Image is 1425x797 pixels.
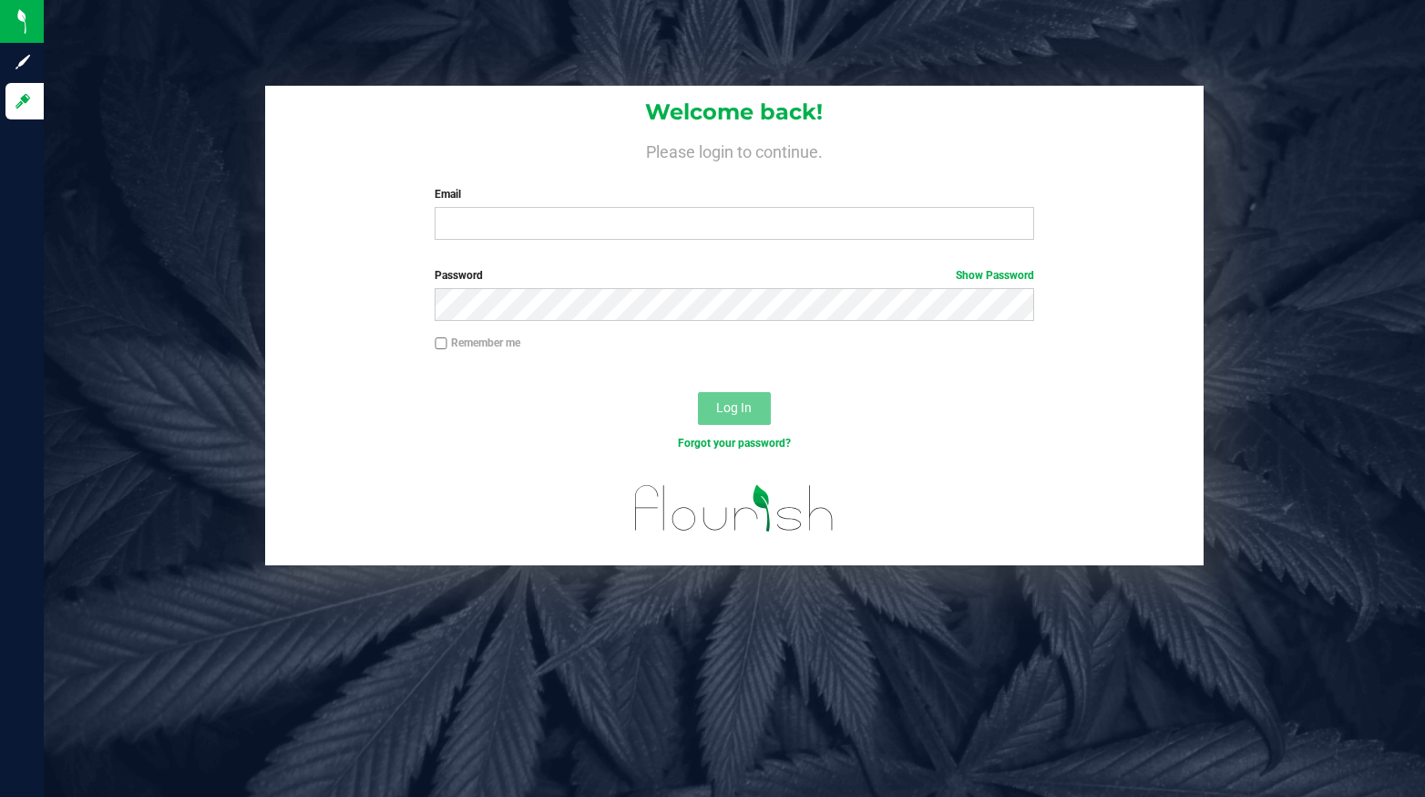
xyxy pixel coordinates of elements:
[435,335,520,351] label: Remember me
[956,269,1034,282] a: Show Password
[265,100,1205,124] h1: Welcome back!
[14,92,32,110] inline-svg: Log in
[716,400,752,415] span: Log In
[14,53,32,71] inline-svg: Sign up
[435,337,447,350] input: Remember me
[617,471,852,546] img: flourish_logo.svg
[698,392,771,425] button: Log In
[678,437,791,450] a: Forgot your password?
[265,139,1205,160] h4: Please login to continue.
[435,269,483,282] span: Password
[435,186,1033,202] label: Email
